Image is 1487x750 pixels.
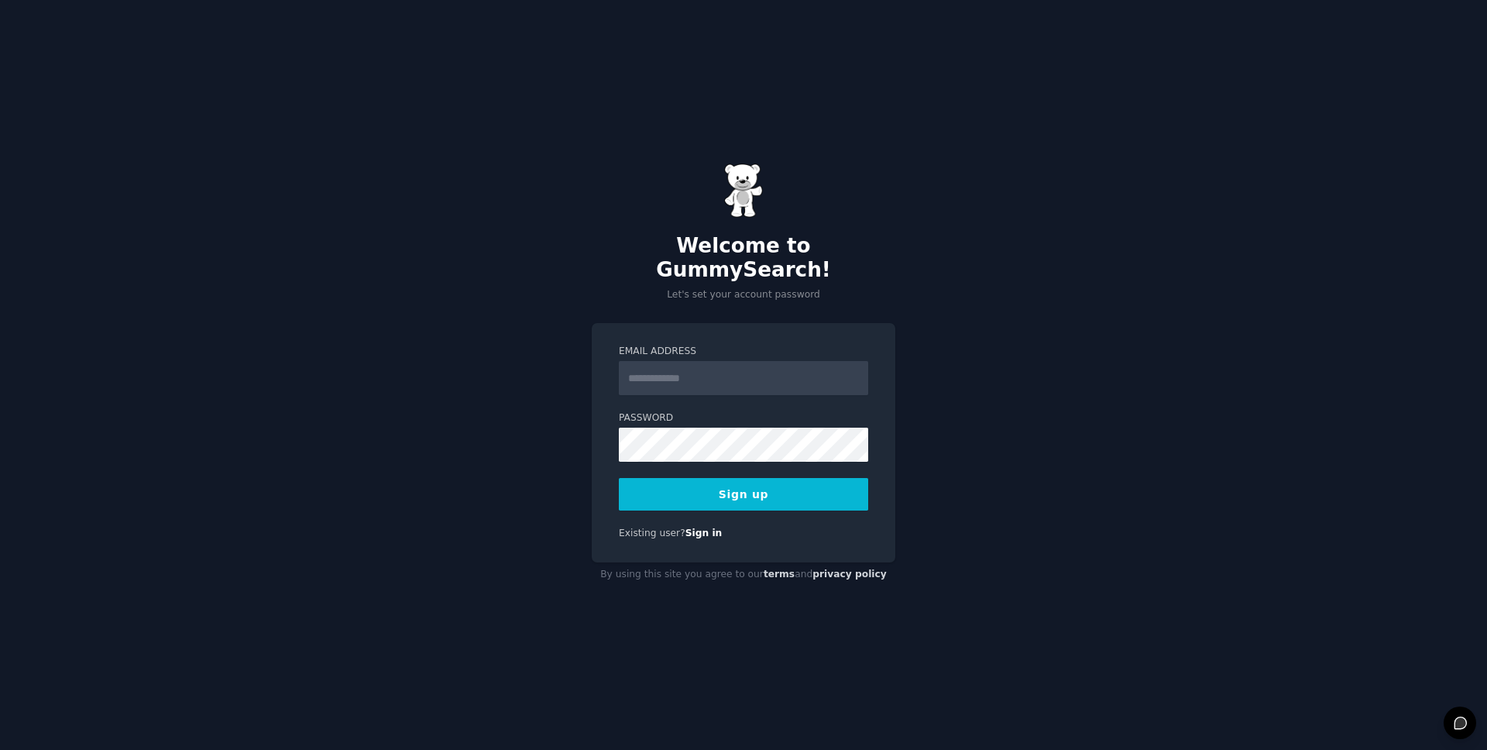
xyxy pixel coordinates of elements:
p: Let's set your account password [592,288,895,302]
img: Gummy Bear [724,163,763,218]
div: By using this site you agree to our and [592,562,895,587]
a: privacy policy [812,569,887,580]
span: Existing user? [619,528,685,538]
h2: Welcome to GummySearch! [592,234,895,283]
button: Sign up [619,478,868,511]
a: terms [764,569,795,580]
label: Email Address [619,345,868,359]
a: Sign in [685,528,723,538]
label: Password [619,411,868,425]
